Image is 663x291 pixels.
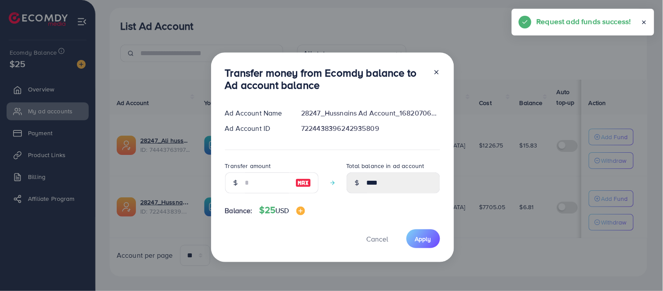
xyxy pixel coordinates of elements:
iframe: Chat [626,252,656,284]
span: Cancel [367,234,389,244]
img: image [296,207,305,215]
button: Cancel [356,229,399,248]
label: Total balance in ad account [347,161,424,170]
h4: $25 [260,205,305,216]
span: Apply [415,235,431,243]
div: Ad Account ID [218,123,295,133]
div: 28247_Hussnains Ad Account_1682070647889 [294,108,447,118]
div: 7224438396242935809 [294,123,447,133]
button: Apply [406,229,440,248]
span: USD [275,206,289,215]
img: image [295,178,311,188]
h5: Request add funds success! [537,16,631,27]
label: Transfer amount [225,161,271,170]
span: Balance: [225,206,253,216]
h3: Transfer money from Ecomdy balance to Ad account balance [225,67,426,92]
div: Ad Account Name [218,108,295,118]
